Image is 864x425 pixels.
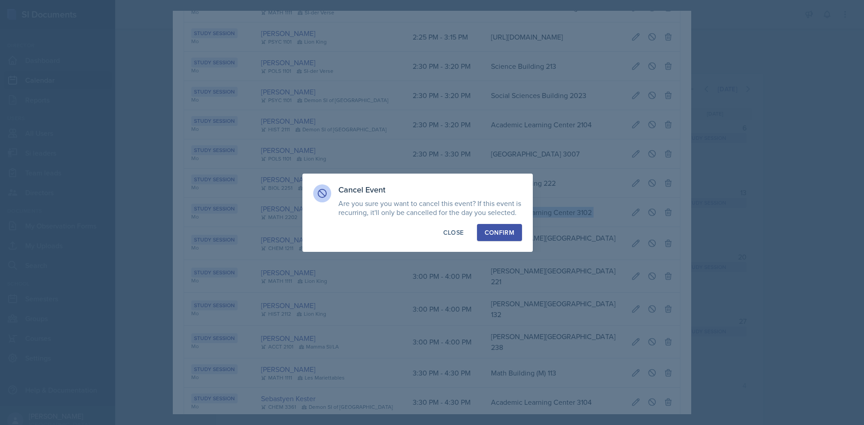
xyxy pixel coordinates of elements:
[338,199,522,217] p: Are you sure you want to cancel this event? If this event is recurring, it'll only be cancelled f...
[338,184,522,195] h3: Cancel Event
[436,224,472,241] button: Close
[477,224,522,241] button: Confirm
[443,228,464,237] div: Close
[485,228,514,237] div: Confirm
